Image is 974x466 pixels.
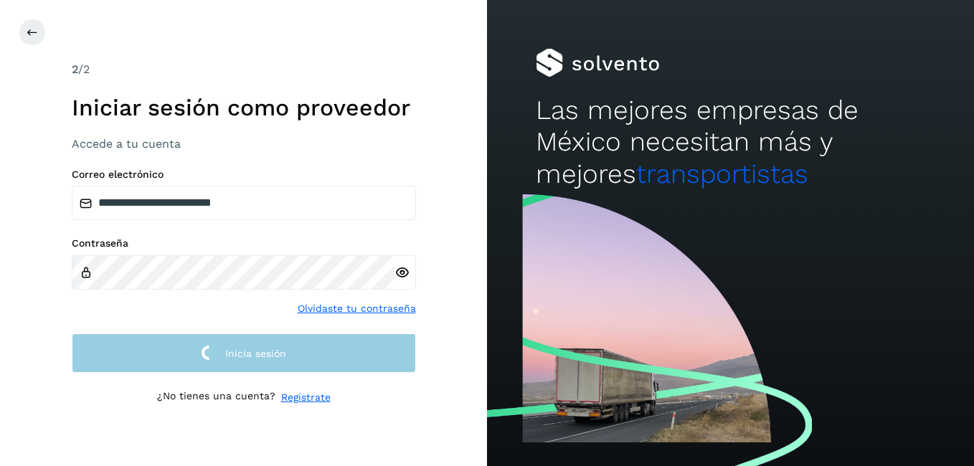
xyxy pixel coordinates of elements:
p: ¿No tienes una cuenta? [157,390,275,405]
a: Regístrate [281,390,331,405]
label: Contraseña [72,237,416,249]
h1: Iniciar sesión como proveedor [72,94,416,121]
span: transportistas [636,158,808,189]
h2: Las mejores empresas de México necesitan más y mejores [536,95,925,190]
label: Correo electrónico [72,168,416,181]
span: 2 [72,62,78,76]
div: /2 [72,61,416,78]
button: Inicia sesión [72,333,416,373]
a: Olvidaste tu contraseña [298,301,416,316]
span: Inicia sesión [225,348,286,358]
h3: Accede a tu cuenta [72,137,416,151]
